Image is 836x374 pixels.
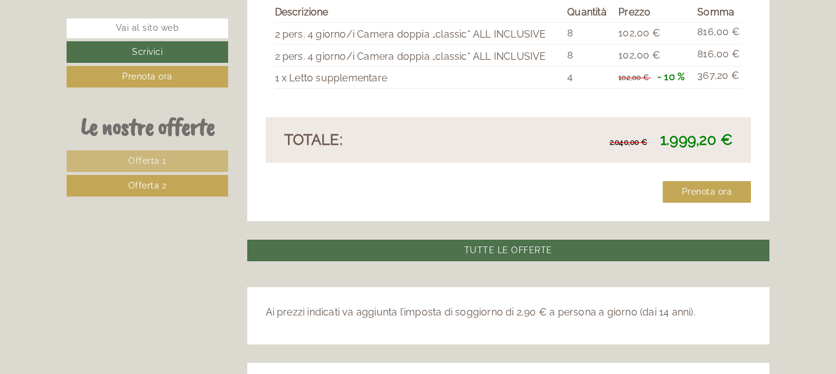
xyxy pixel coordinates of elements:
[247,240,770,261] a: TUTTE LE OFFERTE
[67,41,228,63] a: Scrivici
[562,67,613,89] td: 4
[67,109,228,144] div: Le nostre offerte
[275,3,563,22] th: Descrizione
[67,66,228,87] a: Prenota ora
[618,73,649,82] span: 102,00 €
[657,71,684,83] span: - 10 %
[660,131,732,148] span: 1.999,20 €
[692,44,742,67] td: 816,00 €
[67,18,228,38] a: Vai al sito web
[128,181,167,190] span: Offerta 2
[128,156,166,166] span: Offerta 1
[562,3,613,22] th: Quantità
[562,22,613,44] td: 8
[692,22,742,44] td: 816,00 €
[692,3,742,22] th: Somma
[275,22,563,44] td: 2 pers. 4 giorno/i Camera doppia „classic“ ALL INCLUSIVE
[618,49,660,61] span: 102,00 €
[663,181,752,203] a: Prenota ora
[275,67,563,89] td: 1 x Letto supplementare
[562,44,613,67] td: 8
[618,27,660,39] span: 102,00 €
[692,67,742,89] td: 367,20 €
[275,44,563,67] td: 2 pers. 4 giorno/i Camera doppia „classic“ ALL INCLUSIVE
[613,3,692,22] th: Prezzo
[610,138,647,147] span: 2.040,00 €
[275,129,509,150] div: Totale:
[266,306,695,318] span: Ai prezzi indicati va aggiunta l’imposta di soggiorno di 2,90 € a persona a giorno (dai 14 anni).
